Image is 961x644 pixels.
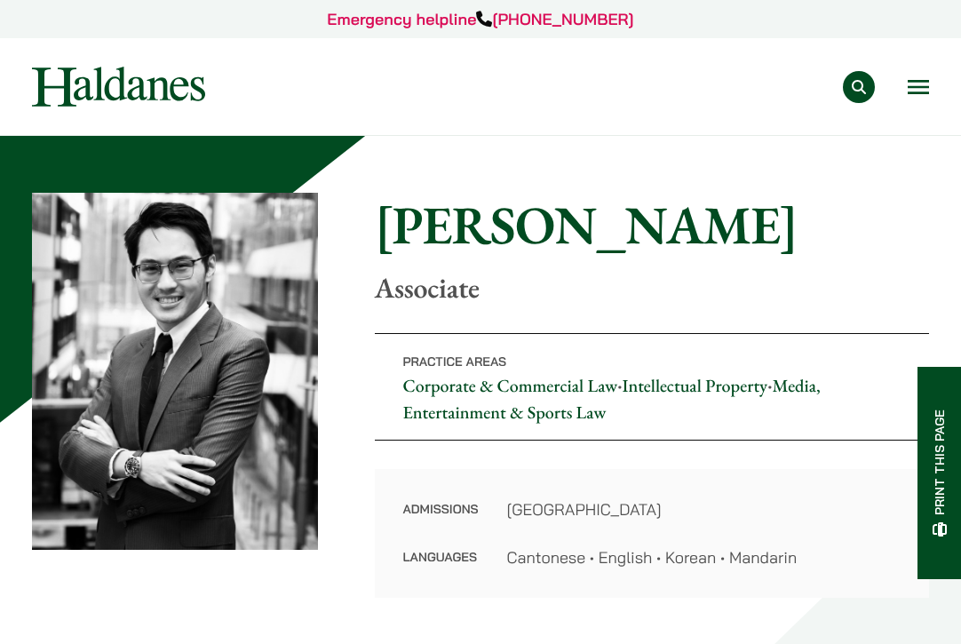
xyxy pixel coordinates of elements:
p: Associate [375,271,930,305]
a: Emergency helpline[PHONE_NUMBER] [327,9,633,29]
p: • • [375,333,930,441]
h1: [PERSON_NAME] [375,193,930,257]
a: Corporate & Commercial Law [403,374,618,397]
span: Practice Areas [403,354,507,370]
dt: Languages [403,545,479,569]
dd: [GEOGRAPHIC_DATA] [507,497,901,521]
dd: Cantonese • English • Korean • Mandarin [507,545,901,569]
img: Logo of Haldanes [32,67,205,107]
a: Intellectual Property [622,374,767,397]
dt: Admissions [403,497,479,545]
